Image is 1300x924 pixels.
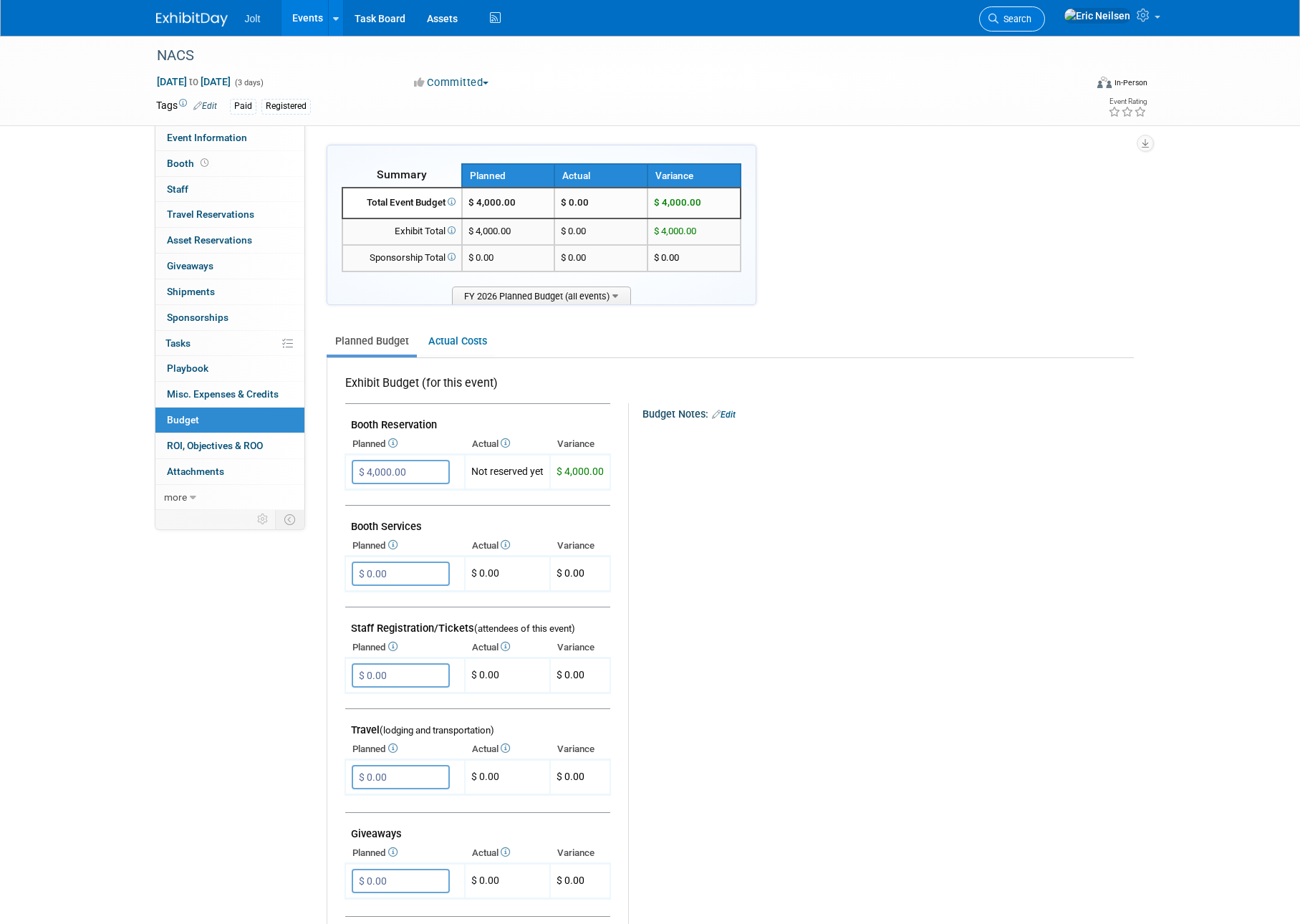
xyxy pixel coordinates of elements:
[465,557,550,592] td: $ 0.00
[167,362,208,374] span: Playbook
[155,382,304,407] a: Misc. Expenses & Credits
[156,75,231,88] span: [DATE] [DATE]
[550,637,610,658] th: Variance
[167,132,247,143] span: Event Information
[251,510,276,529] td: Personalize Event Tab Strip
[465,864,550,899] td: $ 0.00
[155,279,304,304] a: Shipments
[452,287,631,304] span: FY 2026 Planned Budget (all events)
[465,658,550,693] td: $ 0.00
[554,188,647,218] td: $ 0.00
[167,158,211,169] span: Booth
[465,434,550,454] th: Actual
[557,875,584,886] span: $ 0.00
[230,99,256,114] div: Paid
[155,485,304,510] a: more
[167,286,215,297] span: Shipments
[1001,74,1148,96] div: Event Format
[155,408,304,433] a: Budget
[345,404,610,435] td: Booth Reservation
[468,252,493,263] span: $ 0.00
[345,536,465,556] th: Planned
[167,466,224,477] span: Attachments
[155,459,304,484] a: Attachments
[261,99,311,114] div: Registered
[155,305,304,330] a: Sponsorships
[998,14,1031,24] span: Search
[647,164,741,188] th: Variance
[275,510,304,529] td: Toggle Event Tabs
[377,168,427,181] span: Summary
[380,725,494,736] span: (lodging and transportation)
[557,567,584,579] span: $ 0.00
[155,202,304,227] a: Travel Reservations
[462,164,555,188] th: Planned
[712,410,736,420] a: Edit
[345,375,605,399] div: Exhibit Budget (for this event)
[164,491,187,503] span: more
[167,234,252,246] span: Asset Reservations
[345,843,465,863] th: Planned
[233,78,264,87] span: (3 days)
[167,440,263,451] span: ROI, Objectives & ROO
[155,356,304,381] a: Playbook
[167,260,213,271] span: Giveaways
[465,843,550,863] th: Actual
[345,637,465,658] th: Planned
[468,226,511,236] span: $ 4,000.00
[654,197,701,208] span: $ 4,000.00
[167,388,279,400] span: Misc. Expenses & Credits
[642,403,1132,422] div: Budget Notes:
[550,536,610,556] th: Variance
[468,197,516,208] span: $ 4,000.00
[654,226,696,236] span: $ 4,000.00
[1097,77,1112,88] img: Format-Inperson.png
[155,151,304,176] a: Booth
[550,739,610,759] th: Variance
[167,208,254,220] span: Travel Reservations
[155,228,304,253] a: Asset Reservations
[409,75,494,90] button: Committed
[465,536,550,556] th: Actual
[550,434,610,454] th: Variance
[550,843,610,863] th: Variance
[155,433,304,458] a: ROI, Objectives & ROO
[327,328,417,355] a: Planned Budget
[349,225,456,239] div: Exhibit Total
[557,669,584,680] span: $ 0.00
[474,623,575,634] span: (attendees of this event)
[1108,98,1147,105] div: Event Rating
[465,455,550,490] td: Not reserved yet
[198,158,211,168] span: Booth not reserved yet
[345,813,610,844] td: Giveaways
[345,607,610,638] td: Staff Registration/Tickets
[979,6,1045,32] a: Search
[155,125,304,150] a: Event Information
[465,739,550,759] th: Actual
[155,254,304,279] a: Giveaways
[1114,77,1147,88] div: In-Person
[167,414,199,425] span: Budget
[654,252,679,263] span: $ 0.00
[167,183,188,195] span: Staff
[345,506,610,536] td: Booth Services
[345,739,465,759] th: Planned
[152,43,1064,69] div: NACS
[155,331,304,356] a: Tasks
[155,177,304,202] a: Staff
[1064,8,1131,24] img: Eric Neilsen
[557,466,604,477] span: $ 4,000.00
[349,251,456,265] div: Sponsorship Total
[554,164,647,188] th: Actual
[465,760,550,795] td: $ 0.00
[345,709,610,740] td: Travel
[554,245,647,271] td: $ 0.00
[156,12,228,27] img: ExhibitDay
[345,434,465,454] th: Planned
[349,196,456,210] div: Total Event Budget
[193,101,217,111] a: Edit
[245,13,261,24] span: Jolt
[165,337,191,349] span: Tasks
[557,771,584,782] span: $ 0.00
[187,76,201,87] span: to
